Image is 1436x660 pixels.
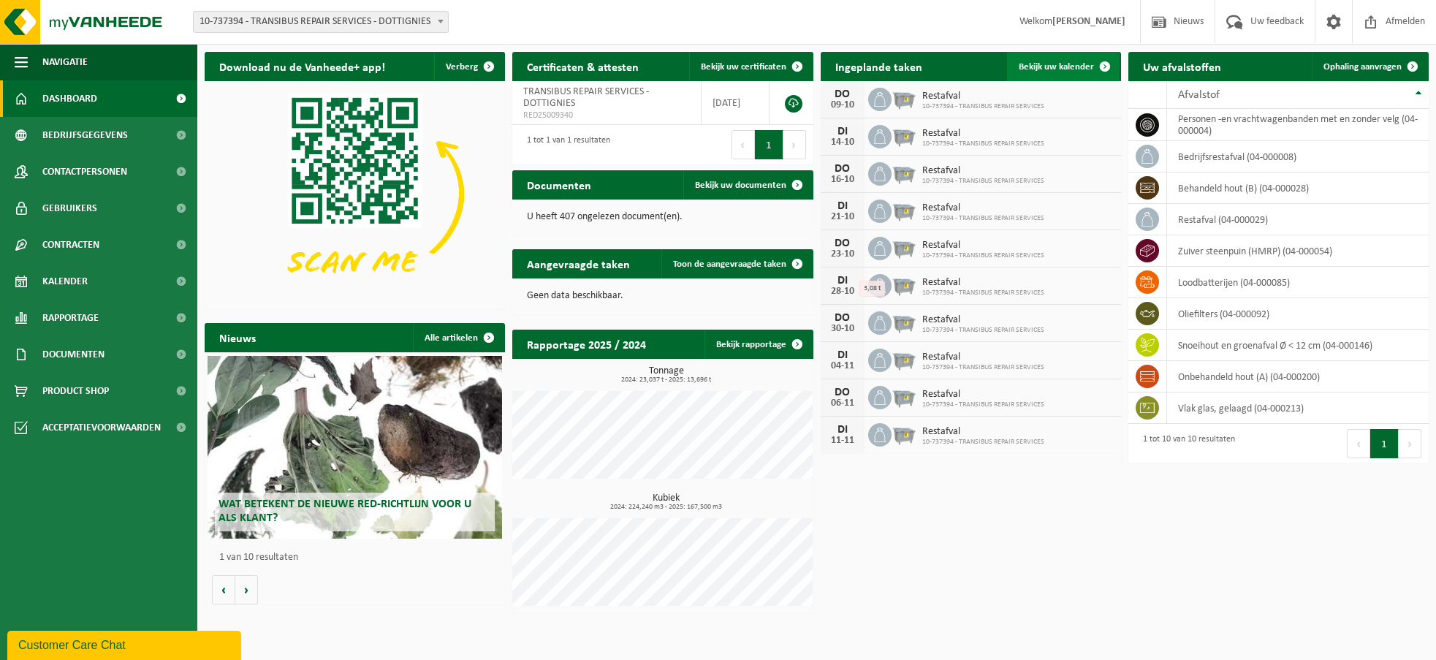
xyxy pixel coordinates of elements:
[892,384,916,409] img: WB-2500-GAL-GY-01
[892,86,916,110] img: WB-2500-GAL-GY-01
[892,346,916,371] img: WB-2500-GAL-GY-01
[1128,52,1236,80] h2: Uw afvalstoffen
[520,376,813,384] span: 2024: 23,037 t - 2025: 13,696 t
[1167,361,1429,392] td: onbehandeld hout (A) (04-000200)
[42,80,97,117] span: Dashboard
[828,436,857,446] div: 11-11
[922,326,1044,335] span: 10-737394 - TRANSIBUS REPAIR SERVICES
[695,181,786,190] span: Bekijk uw documenten
[520,493,813,511] h3: Kubiek
[673,259,786,269] span: Toon de aangevraagde taken
[527,291,798,301] p: Geen data beschikbaar.
[1052,16,1125,27] strong: [PERSON_NAME]
[1347,429,1370,458] button: Previous
[892,197,916,222] img: WB-2500-GAL-GY-01
[193,11,449,33] span: 10-737394 - TRANSIBUS REPAIR SERVICES - DOTTIGNIES
[828,324,857,334] div: 30-10
[42,117,128,153] span: Bedrijfsgegevens
[828,137,857,148] div: 14-10
[523,86,649,109] span: TRANSIBUS REPAIR SERVICES - DOTTIGNIES
[413,323,504,352] a: Alle artikelen
[828,249,857,259] div: 23-10
[235,575,258,604] button: Volgende
[512,52,653,80] h2: Certificaten & attesten
[922,214,1044,223] span: 10-737394 - TRANSIBUS REPAIR SERVICES
[922,177,1044,186] span: 10-737394 - TRANSIBUS REPAIR SERVICES
[1399,429,1421,458] button: Next
[219,553,498,563] p: 1 van 10 resultaten
[1167,109,1429,141] td: personen -en vrachtwagenbanden met en zonder velg (04-000004)
[1178,89,1220,101] span: Afvalstof
[828,398,857,409] div: 06-11
[520,504,813,511] span: 2024: 224,240 m3 - 2025: 167,500 m3
[828,349,857,361] div: DI
[892,309,916,334] img: WB-2500-GAL-GY-01
[520,129,610,161] div: 1 tot 1 van 1 resultaten
[892,123,916,148] img: WB-2500-GAL-GY-01
[922,289,1044,297] span: 10-737394 - TRANSIBUS REPAIR SERVICES
[523,110,690,121] span: RED25009340
[42,153,127,190] span: Contactpersonen
[922,401,1044,409] span: 10-737394 - TRANSIBUS REPAIR SERVICES
[828,312,857,324] div: DO
[702,81,770,125] td: [DATE]
[194,12,448,32] span: 10-737394 - TRANSIBUS REPAIR SERVICES - DOTTIGNIES
[205,323,270,352] h2: Nieuws
[1167,330,1429,361] td: snoeihout en groenafval Ø < 12 cm (04-000146)
[755,130,783,159] button: 1
[922,352,1044,363] span: Restafval
[922,202,1044,214] span: Restafval
[446,62,478,72] span: Verberg
[704,330,812,359] a: Bekijk rapportage
[922,277,1044,289] span: Restafval
[1136,428,1235,460] div: 1 tot 10 van 10 resultaten
[922,91,1044,102] span: Restafval
[828,424,857,436] div: DI
[828,200,857,212] div: DI
[42,190,97,227] span: Gebruikers
[512,170,606,199] h2: Documenten
[1370,429,1399,458] button: 1
[42,373,109,409] span: Product Shop
[1167,298,1429,330] td: oliefilters (04-000092)
[892,160,916,185] img: WB-2500-GAL-GY-01
[205,52,400,80] h2: Download nu de Vanheede+ app!
[892,272,916,297] img: WB-2500-GAL-GY-01
[828,212,857,222] div: 21-10
[42,44,88,80] span: Navigatie
[922,165,1044,177] span: Restafval
[1312,52,1427,81] a: Ophaling aanvragen
[689,52,812,81] a: Bekijk uw certificaten
[42,336,105,373] span: Documenten
[828,100,857,110] div: 09-10
[520,366,813,384] h3: Tonnage
[212,575,235,604] button: Vorige
[205,81,505,306] img: Download de VHEPlus App
[922,314,1044,326] span: Restafval
[922,426,1044,438] span: Restafval
[732,130,755,159] button: Previous
[42,263,88,300] span: Kalender
[1167,141,1429,172] td: bedrijfsrestafval (04-000008)
[1167,235,1429,267] td: zuiver steenpuin (HMRP) (04-000054)
[1167,267,1429,298] td: loodbatterijen (04-000085)
[527,212,798,222] p: U heeft 407 ongelezen document(en).
[1167,392,1429,424] td: vlak glas, gelaagd (04-000213)
[42,227,99,263] span: Contracten
[42,300,99,336] span: Rapportage
[922,240,1044,251] span: Restafval
[208,356,502,539] a: Wat betekent de nieuwe RED-richtlijn voor u als klant?
[892,235,916,259] img: WB-2500-GAL-GY-01
[512,249,645,278] h2: Aangevraagde taken
[661,249,812,278] a: Toon de aangevraagde taken
[783,130,806,159] button: Next
[828,387,857,398] div: DO
[828,126,857,137] div: DI
[434,52,504,81] button: Verberg
[922,438,1044,447] span: 10-737394 - TRANSIBUS REPAIR SERVICES
[1323,62,1402,72] span: Ophaling aanvragen
[828,163,857,175] div: DO
[922,389,1044,401] span: Restafval
[219,498,471,524] span: Wat betekent de nieuwe RED-richtlijn voor u als klant?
